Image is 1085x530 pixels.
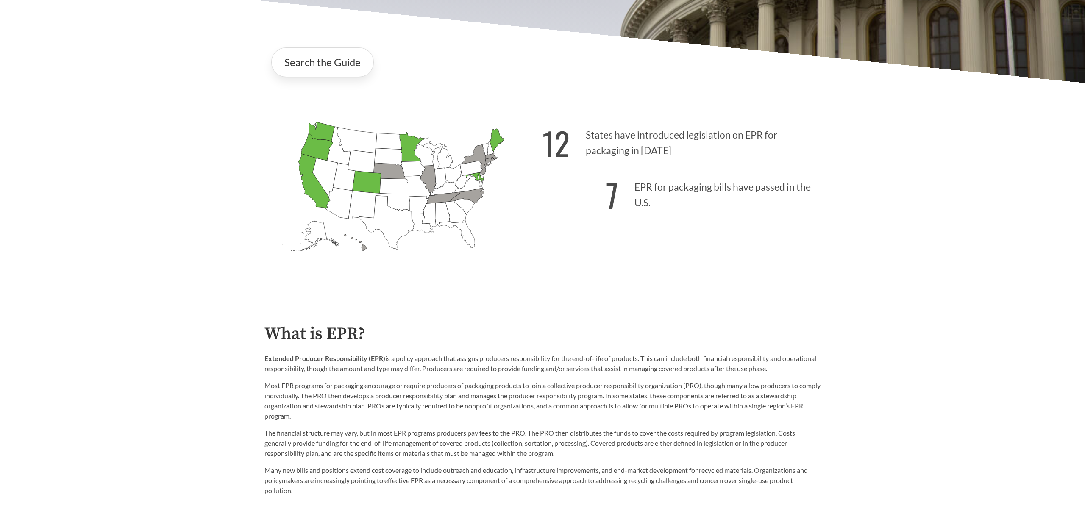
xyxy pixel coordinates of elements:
[542,119,570,166] strong: 12
[264,380,821,421] p: Most EPR programs for packaging encourage or require producers of packaging products to join a co...
[542,114,821,166] p: States have introduced legislation on EPR for packaging in [DATE]
[264,428,821,458] p: The financial structure may vary, but in most EPR programs producers pay fees to the PRO. The PRO...
[264,325,821,344] h2: What is EPR?
[271,47,374,77] a: Search the Guide
[542,166,821,219] p: EPR for packaging bills have passed in the U.S.
[264,353,821,374] p: is a policy approach that assigns producers responsibility for the end-of-life of products. This ...
[606,171,618,218] strong: 7
[264,465,821,496] p: Many new bills and positions extend cost coverage to include outreach and education, infrastructu...
[264,354,385,362] strong: Extended Producer Responsibility (EPR)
